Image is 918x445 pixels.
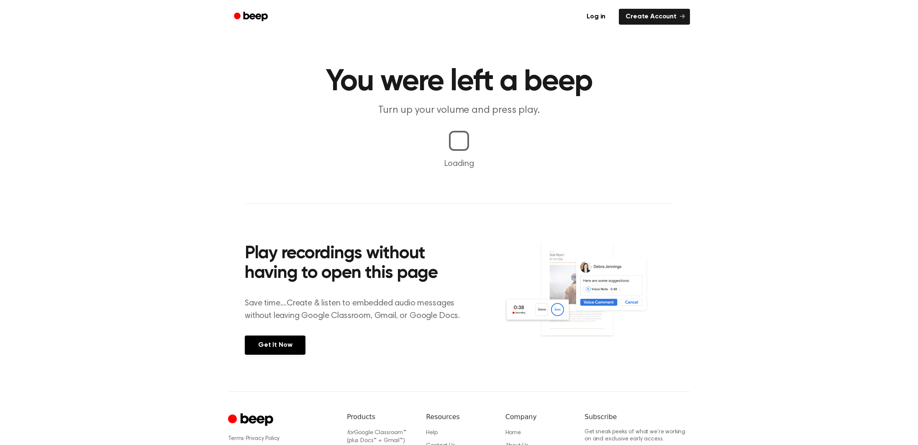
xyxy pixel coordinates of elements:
a: Create Account [619,9,690,25]
h6: Subscribe [585,412,690,422]
a: Help [426,430,437,436]
a: Beep [228,9,275,25]
p: Turn up your volume and press play. [298,104,620,117]
p: Save time....Create & listen to embedded audio messages without leaving Google Classroom, Gmail, ... [245,297,470,322]
h1: You were left a beep [245,67,673,97]
a: forGoogle Classroom™ (plus Docs™ + Gmail™) [347,430,406,444]
div: · [228,435,333,443]
a: Cruip [228,412,275,428]
p: Loading [10,158,908,170]
p: Get sneak peeks of what we’re working on and exclusive early access. [585,429,690,443]
h6: Resources [426,412,492,422]
img: Voice Comments on Docs and Recording Widget [504,242,673,354]
a: Log in [578,7,614,26]
h6: Company [505,412,571,422]
a: Get It Now [245,336,305,355]
i: for [347,430,354,436]
a: Terms [228,436,244,442]
h6: Products [347,412,413,422]
a: Home [505,430,521,436]
h2: Play recordings without having to open this page [245,244,470,284]
a: Privacy Policy [246,436,280,442]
